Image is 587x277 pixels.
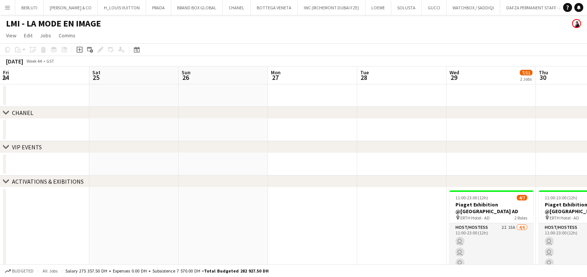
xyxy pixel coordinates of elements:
button: SOLUSTA [391,0,422,15]
button: WATCHBOX / SADDIQI [447,0,500,15]
span: 26 [180,73,191,82]
div: Salary 275 357.50 DH + Expenses 0.00 DH + Subsistence 7 570.00 DH = [65,268,269,274]
button: H_LOUIS VUITTON [98,0,146,15]
span: 29 [448,73,459,82]
span: ERTH Hotel - AD [550,215,579,221]
button: BERLUTI [15,0,44,15]
span: Sun [182,69,191,76]
span: 28 [359,73,369,82]
span: Comms [59,32,75,39]
button: IWC (RICHEMONT DUBAI FZE) [298,0,365,15]
span: Budgeted [12,268,34,274]
span: Jobs [40,32,51,39]
span: 25 [91,73,101,82]
div: GST [46,58,54,64]
button: [PERSON_NAME] & CO [44,0,98,15]
span: Sat [92,69,101,76]
span: Fri [3,69,9,76]
span: 2 Roles [515,215,527,221]
button: CHANEL [223,0,251,15]
div: VIP EVENTS [12,143,42,151]
span: 11:00-23:00 (12h) [545,195,577,200]
button: GUCCI [422,0,447,15]
button: BRAND BOX GLOBAL [171,0,223,15]
div: [DATE] [6,57,23,65]
div: 2 Jobs [520,76,532,82]
span: All jobs [41,268,59,274]
span: Thu [539,69,548,76]
button: DAFZA PERMANENT STAFF - 2019/2025 [500,0,585,15]
span: Total Budgeted 282 927.50 DH [204,268,269,274]
div: CHANEL [12,109,33,116]
button: PRADA [146,0,171,15]
span: 27 [270,73,281,82]
a: Jobs [37,31,54,40]
span: ERTH Hotel - AD [460,215,490,221]
a: Edit [21,31,35,40]
button: LOEWE [365,0,391,15]
span: Week 44 [25,58,43,64]
span: View [6,32,16,39]
span: 4/7 [517,195,527,200]
span: 7/11 [520,70,532,75]
span: 11:00-23:00 (12h) [455,195,488,200]
span: 24 [2,73,9,82]
span: Wed [449,69,459,76]
span: Tue [360,69,369,76]
span: Edit [24,32,33,39]
h3: Piaget Exhibition @[GEOGRAPHIC_DATA] AD [449,201,533,215]
a: Comms [56,31,78,40]
span: 30 [538,73,548,82]
div: ACTIVATIONS & EXIBITIONS [12,178,84,185]
a: View [3,31,19,40]
h1: LMI - LA MODE EN IMAGE [6,18,101,29]
span: Mon [271,69,281,76]
button: BOTTEGA VENETA [251,0,298,15]
app-user-avatar: Sarah Wannous [572,19,581,28]
button: Budgeted [4,267,35,275]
